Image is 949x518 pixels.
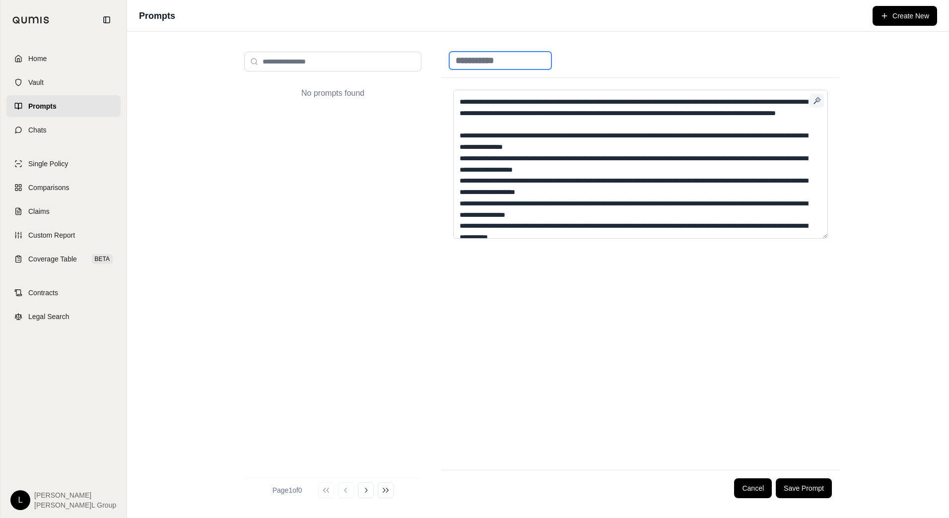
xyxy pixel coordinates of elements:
[272,485,302,495] div: Page 1 of 0
[6,48,121,69] a: Home
[6,71,121,93] a: Vault
[810,94,824,108] button: Improve content with AI
[28,206,50,216] span: Claims
[6,119,121,141] a: Chats
[92,254,113,264] span: BETA
[734,478,772,498] button: Cancel
[28,54,47,64] span: Home
[776,478,832,498] button: Save Prompt
[28,101,57,111] span: Prompts
[99,12,115,28] button: Collapse sidebar
[6,306,121,327] a: Legal Search
[28,159,68,169] span: Single Policy
[28,288,58,298] span: Contracts
[873,6,937,26] button: Create New
[244,79,421,107] div: No prompts found
[6,177,121,198] a: Comparisons
[28,125,47,135] span: Chats
[6,224,121,246] a: Custom Report
[28,312,69,322] span: Legal Search
[10,490,30,510] div: L
[28,183,69,193] span: Comparisons
[6,248,121,270] a: Coverage TableBETA
[6,95,121,117] a: Prompts
[34,490,116,500] span: [PERSON_NAME]
[28,230,75,240] span: Custom Report
[6,200,121,222] a: Claims
[34,500,116,510] span: [PERSON_NAME]l Group
[28,254,77,264] span: Coverage Table
[12,16,50,24] img: Qumis Logo
[28,77,44,87] span: Vault
[6,153,121,175] a: Single Policy
[139,9,175,23] h1: Prompts
[6,282,121,304] a: Contracts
